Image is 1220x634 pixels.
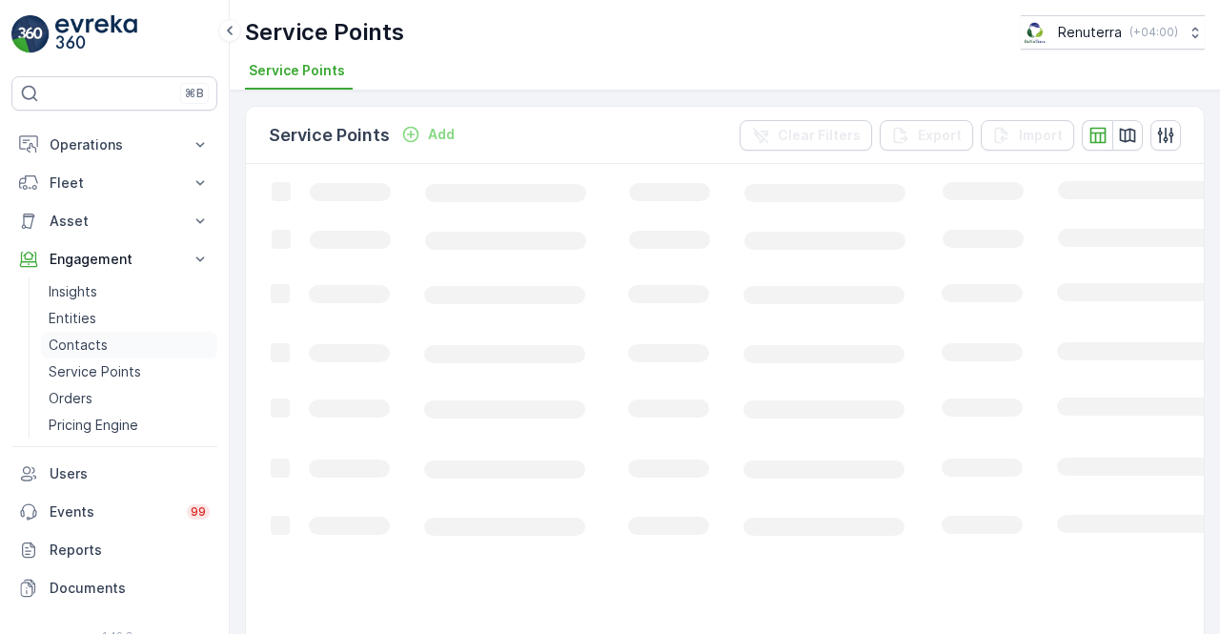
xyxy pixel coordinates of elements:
a: Pricing Engine [41,412,217,439]
p: Service Points [245,17,404,48]
p: Reports [50,541,210,560]
a: Events99 [11,493,217,531]
button: Engagement [11,240,217,278]
p: 99 [191,504,206,520]
a: Service Points [41,358,217,385]
span: Service Points [249,61,345,80]
p: ⌘B [185,86,204,101]
a: Orders [41,385,217,412]
button: Export [880,120,973,151]
p: Documents [50,579,210,598]
button: Fleet [11,164,217,202]
p: Contacts [49,336,108,355]
p: Export [918,126,962,145]
p: Users [50,464,210,483]
p: Pricing Engine [49,416,138,435]
p: Events [50,502,175,522]
img: logo [11,15,50,53]
a: Insights [41,278,217,305]
p: Service Points [269,122,390,149]
a: Reports [11,531,217,569]
p: Import [1019,126,1063,145]
a: Contacts [41,332,217,358]
p: Engagement [50,250,179,269]
img: Screenshot_2024-07-26_at_13.33.01.png [1021,22,1050,43]
p: ( +04:00 ) [1129,25,1178,40]
button: Operations [11,126,217,164]
button: Renuterra(+04:00) [1021,15,1205,50]
p: Insights [49,282,97,301]
p: Renuterra [1058,23,1122,42]
a: Entities [41,305,217,332]
p: Asset [50,212,179,231]
p: Orders [49,389,92,408]
a: Users [11,455,217,493]
p: Entities [49,309,96,328]
p: Service Points [49,362,141,381]
button: Clear Filters [740,120,872,151]
button: Add [394,123,462,146]
a: Documents [11,569,217,607]
p: Operations [50,135,179,154]
button: Import [981,120,1074,151]
button: Asset [11,202,217,240]
p: Clear Filters [778,126,861,145]
img: logo_light-DOdMpM7g.png [55,15,137,53]
p: Add [428,125,455,144]
p: Fleet [50,174,179,193]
